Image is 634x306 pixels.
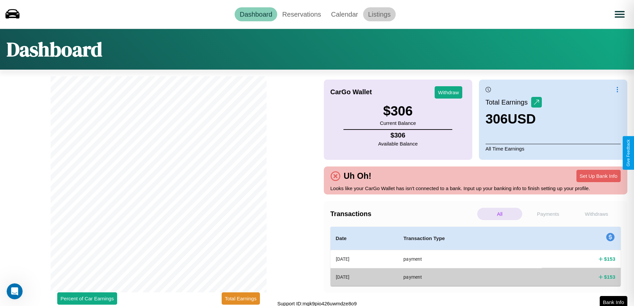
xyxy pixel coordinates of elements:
[626,140,631,166] div: Give Feedback
[380,119,416,128] p: Current Balance
[326,7,363,21] a: Calendar
[574,208,619,220] p: Withdraws
[435,86,462,99] button: Withdraw
[57,292,117,305] button: Percent of Car Earnings
[526,208,570,220] p: Payments
[486,96,531,108] p: Total Earnings
[330,184,621,193] p: Looks like your CarGo Wallet has isn't connected to a bank. Input up your banking info to finish ...
[378,132,418,139] h4: $ 306
[477,208,522,220] p: All
[330,268,398,286] th: [DATE]
[486,144,621,153] p: All Time Earnings
[330,227,621,286] table: simple table
[604,255,615,262] h4: $ 153
[363,7,396,21] a: Listings
[330,88,372,96] h4: CarGo Wallet
[576,170,621,182] button: Set Up Bank Info
[330,250,398,268] th: [DATE]
[403,234,536,242] h4: Transaction Type
[398,268,542,286] th: payment
[277,7,326,21] a: Reservations
[330,210,476,218] h4: Transactions
[398,250,542,268] th: payment
[380,104,416,119] h3: $ 306
[7,36,102,63] h1: Dashboard
[336,234,393,242] h4: Date
[7,283,23,299] iframe: Intercom live chat
[222,292,260,305] button: Total Earnings
[378,139,418,148] p: Available Balance
[604,273,615,280] h4: $ 153
[486,112,542,127] h3: 306 USD
[340,171,375,181] h4: Uh Oh!
[610,5,629,24] button: Open menu
[235,7,277,21] a: Dashboard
